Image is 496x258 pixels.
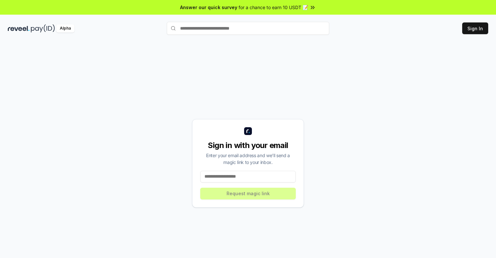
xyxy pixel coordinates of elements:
[180,4,237,11] span: Answer our quick survey
[200,140,296,151] div: Sign in with your email
[200,152,296,166] div: Enter your email address and we’ll send a magic link to your inbox.
[462,22,488,34] button: Sign In
[31,24,55,33] img: pay_id
[56,24,74,33] div: Alpha
[239,4,308,11] span: for a chance to earn 10 USDT 📝
[8,24,30,33] img: reveel_dark
[244,127,252,135] img: logo_small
